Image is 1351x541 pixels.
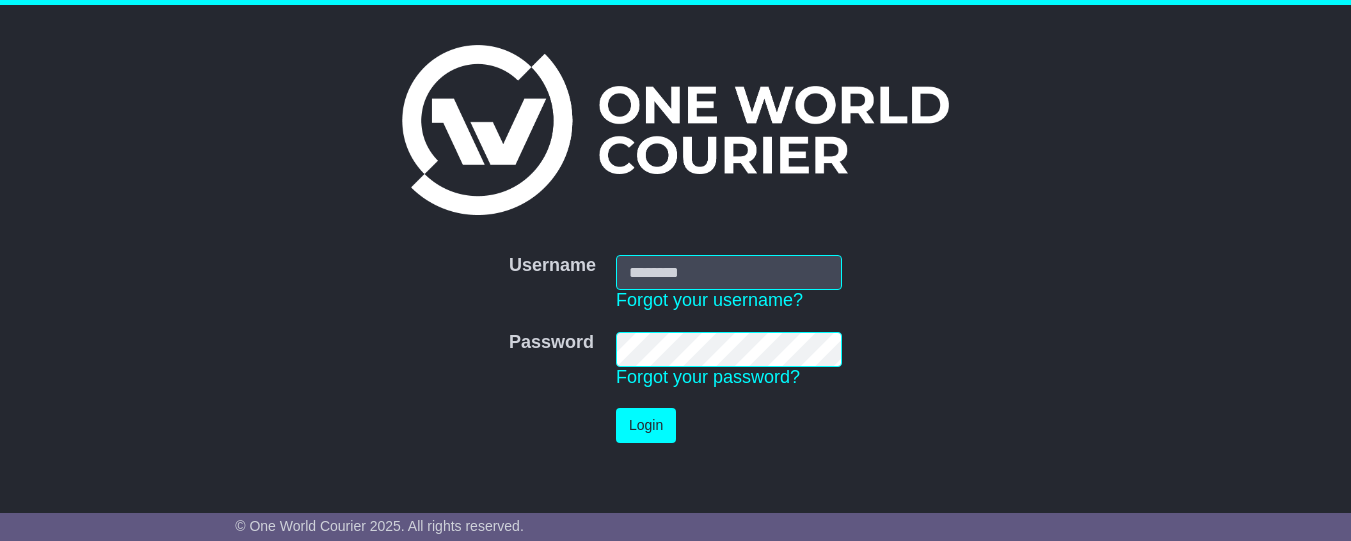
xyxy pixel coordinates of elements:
a: Forgot your username? [616,290,803,310]
span: © One World Courier 2025. All rights reserved. [235,518,524,534]
label: Username [509,255,596,277]
button: Login [616,408,676,443]
img: One World [402,45,948,215]
a: Forgot your password? [616,367,800,387]
label: Password [509,332,594,354]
